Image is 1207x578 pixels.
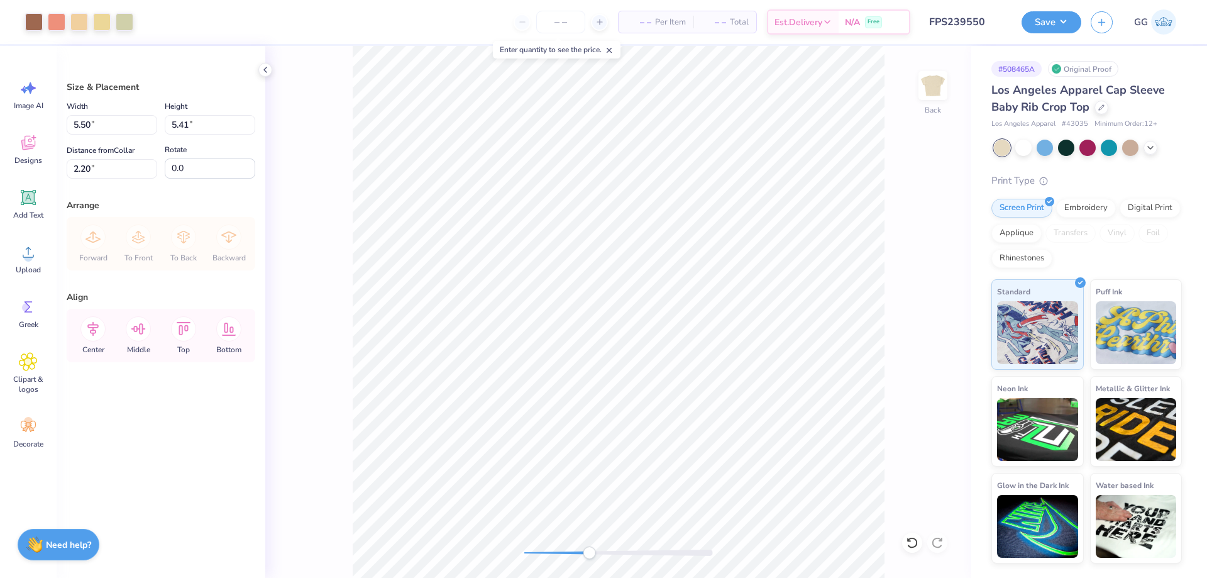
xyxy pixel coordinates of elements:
[8,374,49,394] span: Clipart & logos
[46,539,91,551] strong: Need help?
[1138,224,1168,243] div: Foil
[845,16,860,29] span: N/A
[67,199,255,212] div: Arrange
[991,249,1052,268] div: Rhinestones
[655,16,686,29] span: Per Item
[991,82,1165,114] span: Los Angeles Apparel Cap Sleeve Baby Rib Crop Top
[13,439,43,449] span: Decorate
[774,16,822,29] span: Est. Delivery
[1096,301,1177,364] img: Puff Ink
[868,18,879,26] span: Free
[14,101,43,111] span: Image AI
[991,119,1055,130] span: Los Angeles Apparel
[1096,479,1154,492] span: Water based Ink
[991,199,1052,218] div: Screen Print
[67,143,135,158] label: Distance from Collar
[1120,199,1181,218] div: Digital Print
[991,61,1042,77] div: # 508465A
[997,301,1078,364] img: Standard
[536,11,585,33] input: – –
[1022,11,1081,33] button: Save
[16,265,41,275] span: Upload
[1134,15,1148,30] span: GG
[82,345,104,355] span: Center
[583,547,595,559] div: Accessibility label
[1096,495,1177,558] img: Water based Ink
[19,320,38,330] span: Greek
[1048,61,1118,77] div: Original Proof
[1100,224,1135,243] div: Vinyl
[997,479,1069,492] span: Glow in the Dark Ink
[1096,285,1122,298] span: Puff Ink
[1096,382,1170,395] span: Metallic & Glitter Ink
[626,16,651,29] span: – –
[67,291,255,304] div: Align
[920,9,1012,35] input: Untitled Design
[1062,119,1088,130] span: # 43035
[165,142,187,157] label: Rotate
[127,345,150,355] span: Middle
[1151,9,1176,35] img: Gerson Garcia
[67,99,88,114] label: Width
[1128,9,1182,35] a: GG
[165,99,187,114] label: Height
[997,285,1030,298] span: Standard
[216,345,241,355] span: Bottom
[997,382,1028,395] span: Neon Ink
[67,81,255,94] div: Size & Placement
[730,16,749,29] span: Total
[1045,224,1096,243] div: Transfers
[1056,199,1116,218] div: Embroidery
[701,16,726,29] span: – –
[991,224,1042,243] div: Applique
[13,210,43,220] span: Add Text
[997,495,1078,558] img: Glow in the Dark Ink
[1096,398,1177,461] img: Metallic & Glitter Ink
[1094,119,1157,130] span: Minimum Order: 12 +
[920,73,945,98] img: Back
[14,155,42,165] span: Designs
[925,104,941,116] div: Back
[493,41,620,58] div: Enter quantity to see the price.
[991,174,1182,188] div: Print Type
[997,398,1078,461] img: Neon Ink
[177,345,190,355] span: Top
